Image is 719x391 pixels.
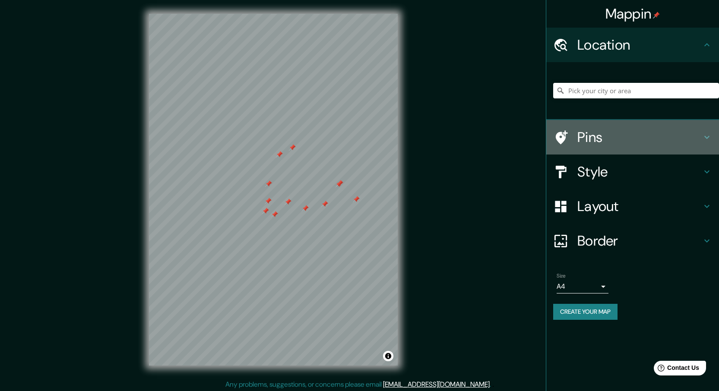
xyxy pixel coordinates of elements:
h4: Location [577,36,702,54]
img: pin-icon.png [653,12,660,19]
h4: Mappin [605,5,660,22]
div: . [491,379,492,390]
label: Size [557,272,566,280]
h4: Pins [577,129,702,146]
h4: Border [577,232,702,249]
button: Toggle attribution [383,351,393,361]
canvas: Map [149,14,398,366]
div: Location [546,28,719,62]
a: [EMAIL_ADDRESS][DOMAIN_NAME] [383,380,490,389]
div: Layout [546,189,719,224]
div: Pins [546,120,719,155]
h4: Layout [577,198,702,215]
div: A4 [557,280,608,293]
button: Create your map [553,304,618,320]
div: Style [546,155,719,189]
div: Border [546,224,719,258]
input: Pick your city or area [553,83,719,98]
div: . [492,379,494,390]
iframe: Help widget launcher [642,357,709,382]
h4: Style [577,163,702,180]
p: Any problems, suggestions, or concerns please email . [225,379,491,390]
